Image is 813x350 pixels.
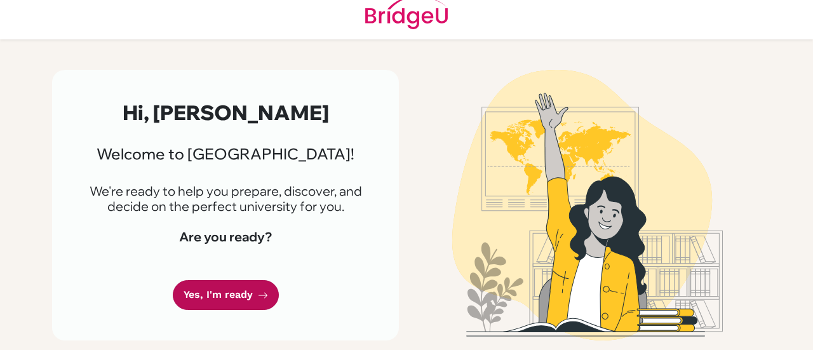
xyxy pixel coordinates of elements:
[83,229,368,245] h4: Are you ready?
[173,280,279,310] a: Yes, I'm ready
[83,145,368,163] h3: Welcome to [GEOGRAPHIC_DATA]!
[83,184,368,214] p: We're ready to help you prepare, discover, and decide on the perfect university for you.
[83,100,368,125] h2: Hi, [PERSON_NAME]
